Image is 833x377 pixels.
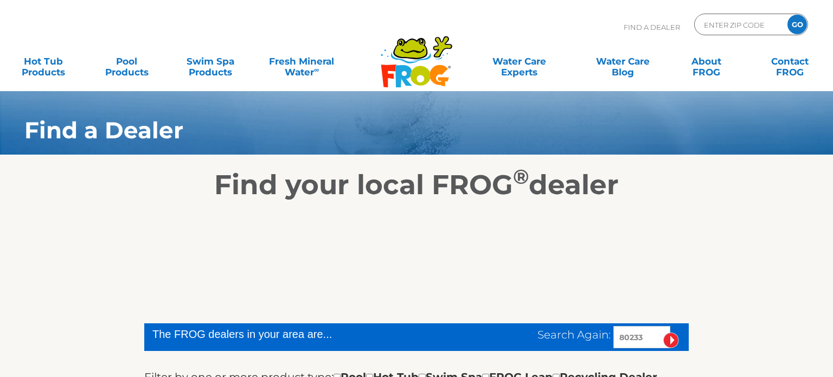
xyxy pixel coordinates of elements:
a: Hot TubProducts [11,50,76,72]
p: Find A Dealer [624,14,680,41]
div: The FROG dealers in your area are... [152,326,421,342]
h2: Find your local FROG dealer [8,169,825,201]
a: ContactFROG [757,50,822,72]
sup: ∞ [314,66,319,74]
input: GO [787,15,807,34]
span: Search Again: [537,328,611,341]
a: Swim SpaProducts [178,50,243,72]
a: AboutFROG [674,50,739,72]
a: Fresh MineralWater∞ [261,50,343,72]
a: Water CareBlog [591,50,656,72]
input: Submit [663,333,679,348]
a: PoolProducts [94,50,159,72]
img: Frog Products Logo [375,22,458,88]
sup: ® [513,164,529,189]
a: Water CareExperts [466,50,572,72]
h1: Find a Dealer [24,117,743,143]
